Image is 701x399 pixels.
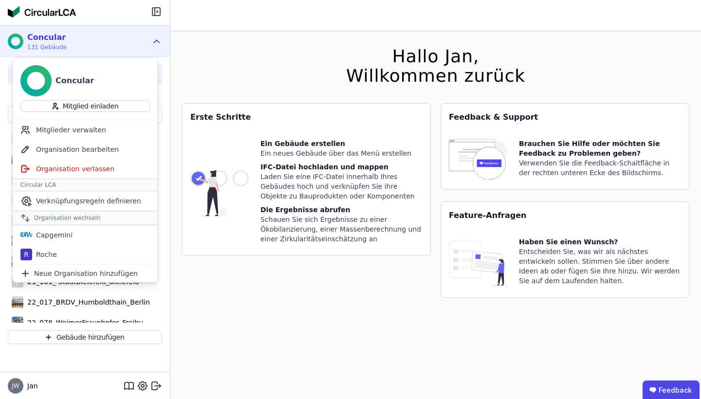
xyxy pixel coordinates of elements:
span: Neue Organisation hinzufügen [34,269,138,278]
div: Verwenden Sie die Feedback-Schaltfläche in der rechten unteren Ecke des Bildschirms. [519,158,681,178]
img: 182_Goldbeck_Eschborn [12,151,23,167]
span: JW [12,383,19,389]
div: Roche [32,250,57,259]
div: Feedback & Support [441,104,689,131]
img: Capgemini [20,229,32,241]
span: 131 Gebäude [27,43,67,51]
div: Ein neues Gebäude über das Menü erstellen [260,148,423,158]
div: Organisation verlassen [13,159,158,179]
button: Mitglied einladen [20,100,150,112]
span: Verknüpfungsregeln definieren [36,196,141,206]
img: 22_017_BRDV_Humboldthain_Berlin [12,294,23,310]
div: Capgemini [32,230,73,240]
div: Ein Gebäude erstellen [260,139,423,148]
div: 22_078_WeimerFraunhofer_Freiburg [23,318,150,327]
div: Laden Sie eine IFC-Datei innerhalb Ihres Gebäudes hoch und verknüpfen Sie ihre Objekte zu Bauprod... [260,172,423,201]
div: Hallo Jan, [346,47,525,66]
div: Entscheiden Sie, was wir als nächstes entwickeln sollen. Stimmen Sie über andere Ideen ab oder fü... [519,247,681,286]
div: Die Ergebnisse abrufen [260,205,423,215]
div: 2 [12,215,23,226]
div: Erste Schritte [183,104,430,131]
div: R [20,249,32,260]
div: Organisation wechseln [13,211,158,225]
button: Gebäude hinzufügen [8,330,162,344]
img: feature_request_tile-UiXE1qGU.svg [449,237,507,290]
div: IFC-Datei hochladen und mappen [260,162,423,172]
div: Schauen Sie sich Ergebnisse zu einer Ökobilanzierung, einer Massenberechnung und einer Zirkularit... [260,215,423,244]
div: Concular [55,75,94,87]
img: Concular [8,34,23,49]
img: 21_060b_Hines_Am Eisbach 4-München [12,254,23,269]
img: feedback-icon-HCTs5lye.svg [449,139,507,181]
div: Circular LCA [13,179,158,191]
div: Organisation bearbeiten [13,140,158,159]
div: 0 [12,133,23,145]
img: getting_started_tile-DrF_GRSv.svg [190,139,249,248]
span: Jan [23,381,38,391]
img: Concular [8,6,76,18]
div: Concular [27,32,67,43]
div: Haben Sie einen Wunsch? [519,237,681,247]
div: 2 [12,194,23,206]
div: 22_017_BRDV_Humboldthain_Berlin [23,297,150,307]
div: Willkommen zurück [346,66,525,86]
div: Brauchen Sie Hilfe oder möchten Sie Feedback zu Problemen geben? [519,139,681,158]
img: Concular [20,65,52,96]
img: 21_060a_Hines_Sedanger 5-München [12,233,23,249]
div: Feature-Anfragen [441,202,689,229]
div: 2 [12,174,23,185]
div: 2 [12,276,23,288]
div: Mitglieder verwalten [13,120,158,140]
